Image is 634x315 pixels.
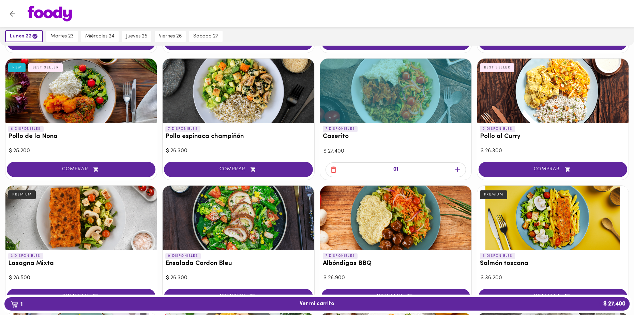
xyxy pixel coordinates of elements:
[300,301,334,307] span: Ver mi carrito
[10,33,38,40] span: lunes 22
[594,275,627,308] iframe: Messagebird Livechat Widget
[28,6,72,21] img: logo.png
[81,31,119,42] button: miércoles 24
[163,59,314,123] div: Pollo espinaca champiñón
[11,301,18,308] img: cart.png
[323,126,358,132] p: 7 DISPONIBLES
[8,133,154,140] h3: Pollo de la Nona
[5,186,157,250] div: Lasagna Mixta
[9,274,153,282] div: $ 28.500
[323,253,358,259] p: 7 DISPONIBLES
[166,147,311,155] div: $ 26.300
[481,147,625,155] div: $ 26.300
[480,190,508,199] div: PREMIUM
[50,33,74,40] span: martes 23
[8,253,43,259] p: 3 DISPONIBLES
[4,297,630,311] button: 1Ver mi carrito$ 27.400
[7,162,155,177] button: COMPRAR
[477,59,629,123] div: Pollo al Curry
[479,289,627,304] button: COMPRAR
[15,167,147,172] span: COMPRAR
[163,186,314,250] div: Ensalada Cordon Bleu
[8,190,36,199] div: PREMIUM
[9,147,153,155] div: $ 25.200
[321,289,470,304] button: COMPRAR
[126,33,147,40] span: jueves 25
[122,31,151,42] button: jueves 25
[85,33,115,40] span: miércoles 24
[165,260,311,267] h3: Ensalada Cordon Bleu
[6,300,27,309] b: 1
[480,260,626,267] h3: Salmón toscana
[7,289,155,304] button: COMPRAR
[480,253,515,259] p: 8 DISPONIBLES
[5,59,157,123] div: Pollo de la Nona
[393,166,398,174] p: 01
[164,289,313,304] button: COMPRAR
[487,167,619,172] span: COMPRAR
[8,63,26,72] div: NEW
[165,126,200,132] p: 7 DISPONIBLES
[155,31,186,42] button: viernes 26
[480,63,515,72] div: BEST SELLER
[164,162,313,177] button: COMPRAR
[172,167,304,172] span: COMPRAR
[479,162,627,177] button: COMPRAR
[480,126,515,132] p: 9 DISPONIBLES
[481,274,625,282] div: $ 36.200
[480,133,626,140] h3: Pollo al Curry
[323,133,469,140] h3: Caserito
[165,133,311,140] h3: Pollo espinaca champiñón
[166,274,311,282] div: $ 26.300
[193,33,218,40] span: sábado 27
[159,33,182,40] span: viernes 26
[4,5,21,22] button: Volver
[165,253,201,259] p: 9 DISPONIBLES
[320,186,471,250] div: Albóndigas BBQ
[323,274,468,282] div: $ 26.900
[323,260,469,267] h3: Albóndigas BBQ
[28,63,63,72] div: BEST SELLER
[8,260,154,267] h3: Lasagna Mixta
[477,186,629,250] div: Salmón toscana
[46,31,78,42] button: martes 23
[8,126,44,132] p: 6 DISPONIBLES
[189,31,223,42] button: sábado 27
[5,30,43,42] button: lunes 22
[320,59,471,123] div: Caserito
[323,147,468,155] div: $ 27.400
